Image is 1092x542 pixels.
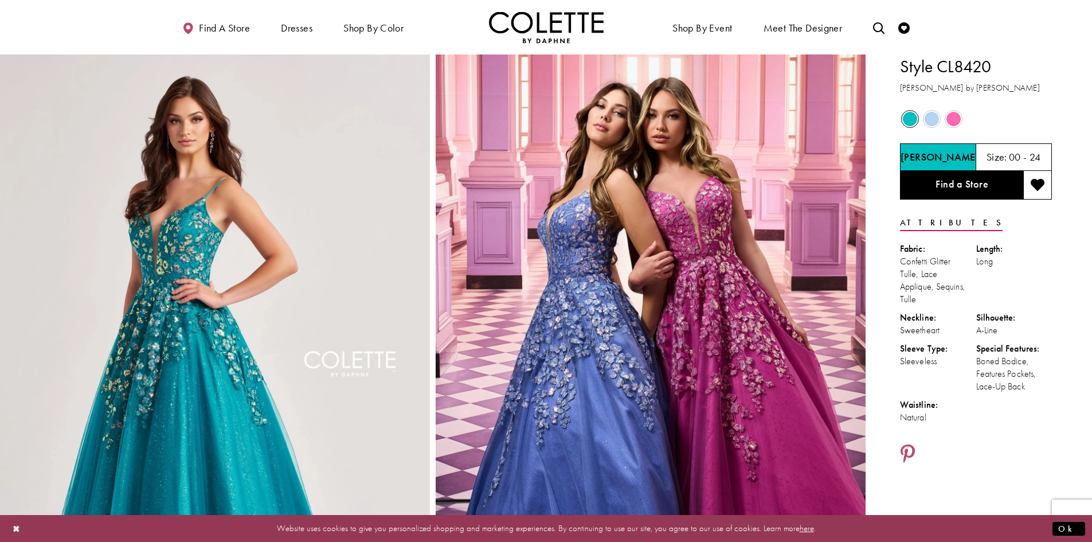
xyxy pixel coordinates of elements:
[976,243,1052,255] div: Length:
[976,355,1052,393] div: Boned Bodice, Features Pockets, Lace-Up Back
[340,11,406,43] span: Shop by color
[900,399,976,411] div: Waistline:
[900,355,976,368] div: Sleeveless
[672,22,732,34] span: Shop By Event
[764,22,843,34] span: Meet the designer
[900,324,976,337] div: Sweetheart
[901,151,979,163] h5: Chosen color
[800,522,814,534] a: here
[900,342,976,355] div: Sleeve Type:
[7,518,26,539] button: Close Dialog
[1052,521,1085,536] button: Submit Dialog
[900,109,920,129] div: Jade
[179,11,253,43] a: Find a store
[900,311,976,324] div: Neckline:
[900,255,976,306] div: Confetti Glitter Tulle, Lace Applique, Sequins, Tulle
[900,243,976,255] div: Fabric:
[976,311,1052,324] div: Silhouette:
[900,54,1052,79] h1: Style CL8420
[944,109,964,129] div: Pink
[489,11,604,43] a: Visit Home Page
[278,11,315,43] span: Dresses
[900,81,1052,95] h3: [PERSON_NAME] by [PERSON_NAME]
[343,22,404,34] span: Shop by color
[870,11,887,43] a: Toggle search
[976,255,1052,268] div: Long
[670,11,735,43] span: Shop By Event
[987,150,1007,163] span: Size:
[976,324,1052,337] div: A-Line
[1023,171,1052,200] button: Add to wishlist
[489,11,604,43] img: Colette by Daphne
[900,411,976,424] div: Natural
[1009,151,1041,163] h5: 00 - 24
[922,109,942,129] div: Periwinkle
[900,215,1003,231] a: Attributes
[976,342,1052,355] div: Special Features:
[761,11,846,43] a: Meet the designer
[199,22,250,34] span: Find a store
[900,108,1052,130] div: Product color controls state depends on size chosen
[83,521,1009,536] p: Website uses cookies to give you personalized shopping and marketing experiences. By continuing t...
[900,444,915,466] a: Share using Pinterest - Opens in new tab
[900,171,1023,200] a: Find a Store
[895,11,913,43] a: Check Wishlist
[281,22,312,34] span: Dresses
